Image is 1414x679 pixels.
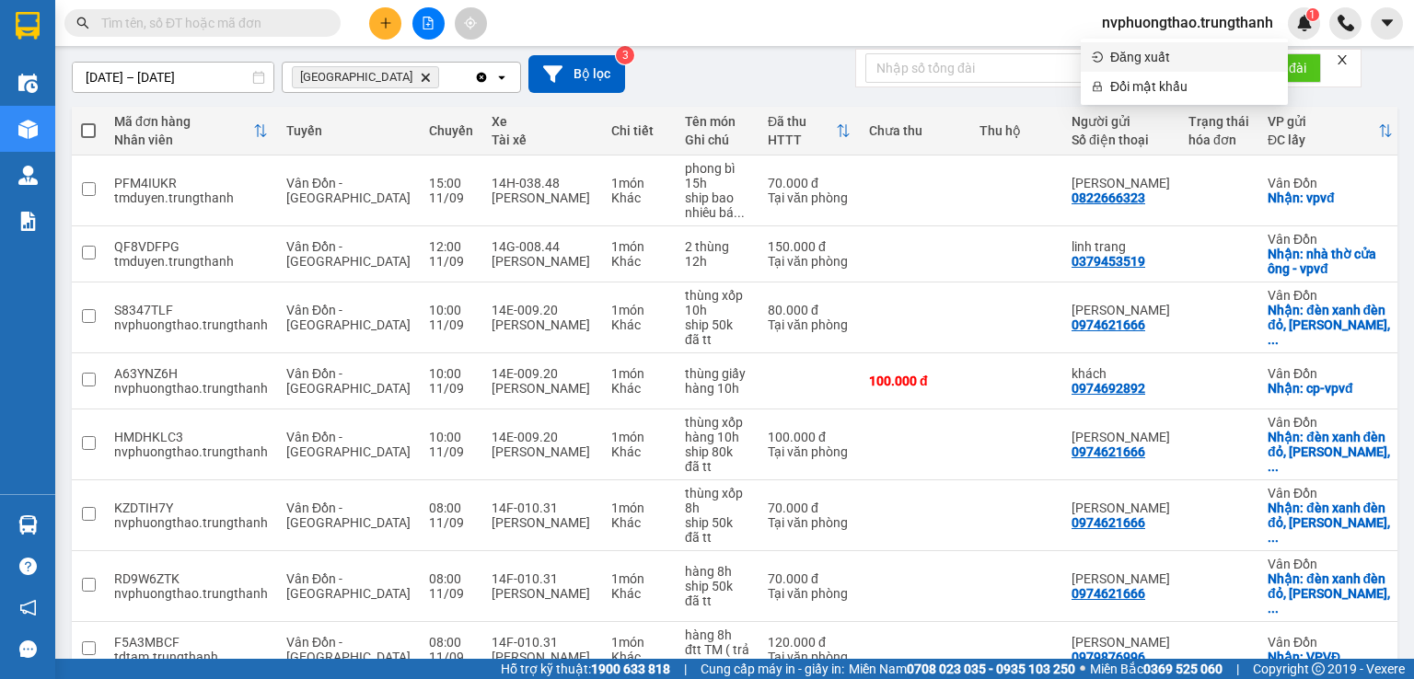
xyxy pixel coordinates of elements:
[429,571,473,586] div: 08:00
[1072,132,1170,147] div: Số điện thoại
[768,132,836,147] div: HTTT
[1338,15,1354,31] img: phone-icon
[429,444,473,459] div: 11/09
[685,579,749,608] div: ship 50k đã tt
[1309,8,1315,21] span: 1
[1072,366,1170,381] div: khách
[492,132,593,147] div: Tài xế
[685,190,749,220] div: ship bao nhiêu báo người gửi chuyển khoản
[768,430,851,444] div: 100.000 đ
[114,317,268,332] div: nvphuongthao.trungthanh
[707,657,718,672] span: ...
[492,501,593,515] div: 14F-010.31
[611,501,666,515] div: 1 món
[114,635,268,650] div: F5A3MBCF
[114,114,253,129] div: Mã đơn hàng
[19,640,37,658] span: message
[1268,601,1279,616] span: ...
[1268,366,1393,381] div: Vân Đồn
[528,55,625,93] button: Bộ lọc
[16,12,40,40] img: logo-vxr
[492,444,593,459] div: [PERSON_NAME]
[768,190,851,205] div: Tại văn phòng
[1072,444,1145,459] div: 0974621666
[1268,635,1393,650] div: Vân Đồn
[1268,459,1279,474] span: ...
[114,303,268,317] div: S8347TLF
[73,63,273,92] input: Select a date range.
[685,515,749,545] div: ship 50k đã tt
[1072,317,1145,332] div: 0974621666
[1236,659,1239,679] span: |
[869,123,961,138] div: Chưa thu
[865,53,1188,83] input: Nhập số tổng đài
[492,430,593,444] div: 14E-009.20
[1072,501,1170,515] div: c giang
[1072,515,1145,530] div: 0974621666
[286,366,411,396] span: Vân Đồn - [GEOGRAPHIC_DATA]
[286,123,411,138] div: Tuyến
[1090,659,1223,679] span: Miền Bắc
[422,17,435,29] span: file-add
[1371,7,1403,40] button: caret-down
[429,501,473,515] div: 08:00
[429,317,473,332] div: 11/09
[492,586,593,601] div: [PERSON_NAME]
[429,176,473,190] div: 15:00
[611,444,666,459] div: Khác
[292,66,439,88] span: Hà Nội, close by backspace
[286,501,411,530] span: Vân Đồn - [GEOGRAPHIC_DATA]
[1268,650,1393,664] div: Nhận: VPVĐ
[1296,15,1313,31] img: icon-new-feature
[429,123,473,138] div: Chuyến
[114,254,268,269] div: tmduyen.trungthanh
[611,317,666,332] div: Khác
[474,70,489,85] svg: Clear all
[979,123,1053,138] div: Thu hộ
[1110,76,1277,97] span: Đổi mật khẩu
[685,627,749,642] div: hàng 8h
[768,114,836,129] div: Đã thu
[492,381,593,396] div: [PERSON_NAME]
[1110,47,1277,67] span: Đăng xuất
[114,381,268,396] div: nvphuongthao.trungthanh
[1072,430,1170,444] div: c giang
[1072,571,1170,586] div: c giang
[114,190,268,205] div: tmduyen.trungthanh
[114,132,253,147] div: Nhân viên
[701,659,844,679] span: Cung cấp máy in - giấy in:
[768,239,851,254] div: 150.000 đ
[114,586,268,601] div: nvphuongthao.trungthanh
[286,571,411,601] span: Vân Đồn - [GEOGRAPHIC_DATA]
[1312,662,1325,675] span: copyright
[591,662,670,676] strong: 1900 633 818
[1092,81,1103,92] span: lock
[611,190,666,205] div: Khác
[1268,190,1393,205] div: Nhận: vpvđ
[611,635,666,650] div: 1 món
[768,571,851,586] div: 70.000 đ
[1268,176,1393,190] div: Vân Đồn
[611,176,666,190] div: 1 món
[684,659,687,679] span: |
[768,176,851,190] div: 70.000 đ
[1188,114,1249,129] div: Trạng thái
[1072,176,1170,190] div: Nguyễn Việt Dũng
[685,564,749,579] div: hàng 8h
[768,501,851,515] div: 70.000 đ
[105,107,277,155] th: Toggle SortBy
[611,571,666,586] div: 1 món
[768,635,851,650] div: 120.000 đ
[492,571,593,586] div: 14F-010.31
[114,176,268,190] div: PFM4IUKR
[492,366,593,381] div: 14E-009.20
[1072,114,1170,129] div: Người gửi
[1379,15,1396,31] span: caret-down
[685,486,749,515] div: thùng xốp 8h
[685,132,749,147] div: Ghi chú
[412,7,445,40] button: file-add
[1336,53,1349,66] span: close
[114,366,268,381] div: A63YNZ6H
[611,586,666,601] div: Khác
[759,107,860,155] th: Toggle SortBy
